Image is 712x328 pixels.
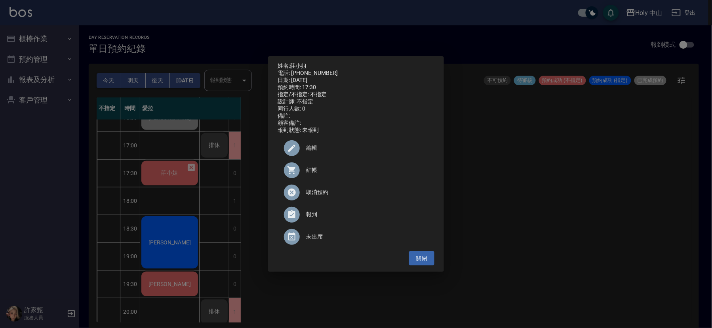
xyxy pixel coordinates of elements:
div: 編輯 [278,137,434,159]
div: 電話: [PHONE_NUMBER] [278,70,434,77]
div: 指定/不指定: 不指定 [278,91,434,98]
div: 日期: [DATE] [278,77,434,84]
div: 設計師: 不指定 [278,98,434,105]
div: 備註: [278,113,434,120]
span: 結帳 [306,166,428,174]
p: 姓名: [278,63,434,70]
div: 取消預約 [278,181,434,204]
div: 顧客備註: [278,120,434,127]
span: 報到 [306,210,428,219]
span: 取消預約 [306,188,428,196]
span: 未出席 [306,233,428,241]
div: 預約時間: 17:30 [278,84,434,91]
div: 報到狀態: 未報到 [278,127,434,134]
div: 同行人數: 0 [278,105,434,113]
div: 報到 [278,204,434,226]
span: 編輯 [306,144,428,152]
a: 莊小姐 [290,63,307,69]
button: 關閉 [409,251,434,266]
div: 未出席 [278,226,434,248]
a: 結帳 [278,159,434,181]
